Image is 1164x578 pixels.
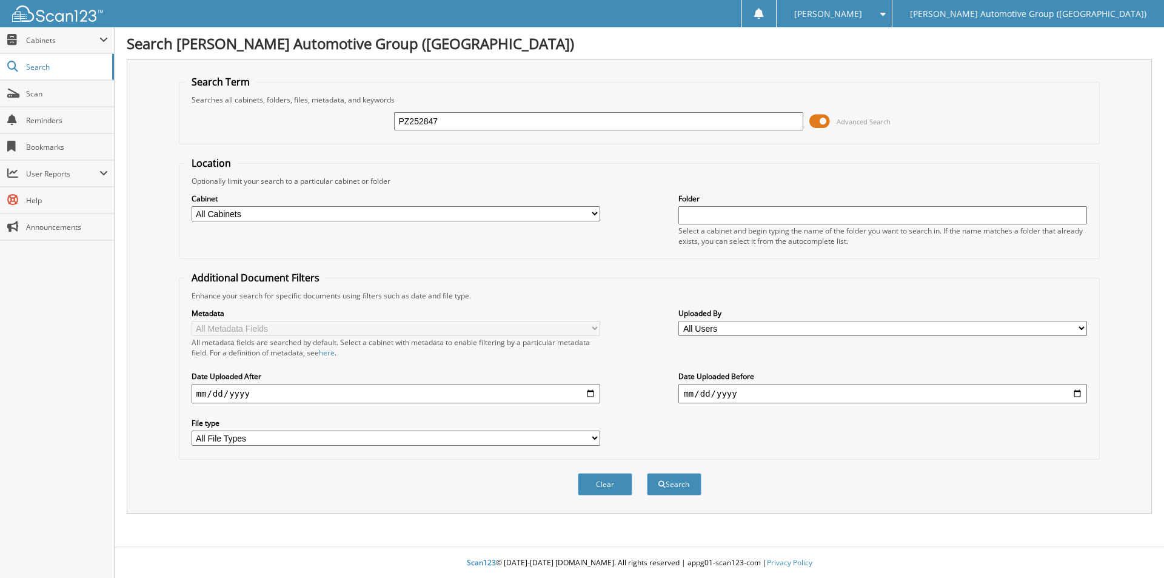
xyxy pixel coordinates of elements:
[678,308,1087,318] label: Uploaded By
[678,371,1087,381] label: Date Uploaded Before
[678,193,1087,204] label: Folder
[192,337,600,358] div: All metadata fields are searched by default. Select a cabinet with metadata to enable filtering b...
[127,33,1152,53] h1: Search [PERSON_NAME] Automotive Group ([GEOGRAPHIC_DATA])
[319,348,335,358] a: here
[192,193,600,204] label: Cabinet
[186,95,1094,105] div: Searches all cabinets, folders, files, metadata, and keywords
[794,10,862,18] span: [PERSON_NAME]
[26,195,108,206] span: Help
[647,473,701,496] button: Search
[192,308,600,318] label: Metadata
[678,384,1087,403] input: end
[767,557,812,568] a: Privacy Policy
[578,473,632,496] button: Clear
[186,75,256,89] legend: Search Term
[192,418,600,428] label: File type
[26,35,99,45] span: Cabinets
[192,384,600,403] input: start
[192,371,600,381] label: Date Uploaded After
[467,557,496,568] span: Scan123
[26,115,108,126] span: Reminders
[186,156,237,170] legend: Location
[12,5,103,22] img: scan123-logo-white.svg
[26,62,106,72] span: Search
[837,117,891,126] span: Advanced Search
[1103,520,1164,578] iframe: Chat Widget
[115,548,1164,578] div: © [DATE]-[DATE] [DOMAIN_NAME]. All rights reserved | appg01-scan123-com |
[26,142,108,152] span: Bookmarks
[186,176,1094,186] div: Optionally limit your search to a particular cabinet or folder
[186,271,326,284] legend: Additional Document Filters
[186,291,1094,301] div: Enhance your search for specific documents using filters such as date and file type.
[910,10,1146,18] span: [PERSON_NAME] Automotive Group ([GEOGRAPHIC_DATA])
[678,226,1087,246] div: Select a cabinet and begin typing the name of the folder you want to search in. If the name match...
[26,169,99,179] span: User Reports
[26,222,108,232] span: Announcements
[26,89,108,99] span: Scan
